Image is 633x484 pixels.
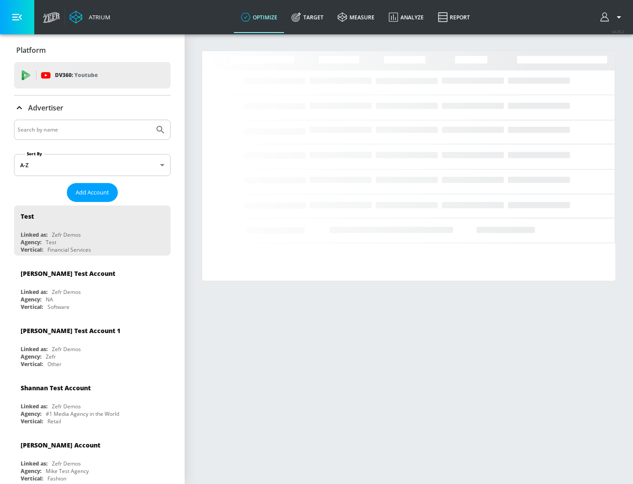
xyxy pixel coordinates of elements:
[14,38,171,62] div: Platform
[234,1,284,33] a: optimize
[14,205,171,256] div: TestLinked as:Zefr DemosAgency:TestVertical:Financial Services
[46,238,56,246] div: Test
[21,345,47,353] div: Linked as:
[21,353,41,360] div: Agency:
[21,231,47,238] div: Linked as:
[14,377,171,427] div: Shannan Test AccountLinked as:Zefr DemosAgency:#1 Media Agency in the WorldVertical:Retail
[431,1,477,33] a: Report
[21,460,47,467] div: Linked as:
[331,1,382,33] a: measure
[52,403,81,410] div: Zefr Demos
[46,296,53,303] div: NA
[55,70,98,80] p: DV360:
[47,303,69,311] div: Software
[47,246,91,253] div: Financial Services
[382,1,431,33] a: Analyze
[284,1,331,33] a: Target
[21,475,43,482] div: Vertical:
[28,103,63,113] p: Advertiser
[67,183,118,202] button: Add Account
[21,410,41,418] div: Agency:
[47,475,66,482] div: Fashion
[14,320,171,370] div: [PERSON_NAME] Test Account 1Linked as:Zefr DemosAgency:ZefrVertical:Other
[14,154,171,176] div: A-Z
[21,403,47,410] div: Linked as:
[612,29,624,34] span: v 4.25.2
[85,13,110,21] div: Atrium
[21,467,41,475] div: Agency:
[74,70,98,80] p: Youtube
[46,353,56,360] div: Zefr
[14,62,171,88] div: DV360: Youtube
[21,212,34,220] div: Test
[21,296,41,303] div: Agency:
[21,441,100,449] div: [PERSON_NAME] Account
[21,303,43,311] div: Vertical:
[52,460,81,467] div: Zefr Demos
[21,246,43,253] div: Vertical:
[21,238,41,246] div: Agency:
[14,263,171,313] div: [PERSON_NAME] Test AccountLinked as:Zefr DemosAgency:NAVertical:Software
[21,418,43,425] div: Vertical:
[52,231,81,238] div: Zefr Demos
[25,151,44,157] label: Sort By
[18,124,151,136] input: Search by name
[47,418,61,425] div: Retail
[21,288,47,296] div: Linked as:
[16,45,46,55] p: Platform
[76,187,109,198] span: Add Account
[46,467,89,475] div: Mike Test Agency
[52,345,81,353] div: Zefr Demos
[47,360,62,368] div: Other
[21,384,91,392] div: Shannan Test Account
[46,410,119,418] div: #1 Media Agency in the World
[14,95,171,120] div: Advertiser
[52,288,81,296] div: Zefr Demos
[21,326,120,335] div: [PERSON_NAME] Test Account 1
[21,360,43,368] div: Vertical:
[69,11,110,24] a: Atrium
[21,269,115,278] div: [PERSON_NAME] Test Account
